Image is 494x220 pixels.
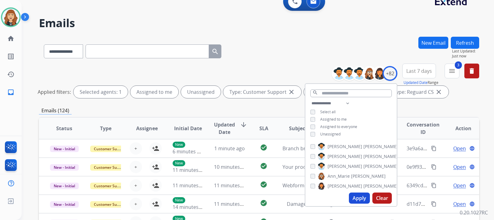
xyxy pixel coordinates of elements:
span: Type [100,125,111,132]
mat-icon: person_add [152,200,159,208]
span: 1 minute ago [214,145,245,152]
mat-icon: person_add [152,145,159,152]
mat-icon: list_alt [7,53,15,60]
div: Type: Shipping Protection [304,86,385,98]
mat-icon: history [7,71,15,78]
button: Clear [372,193,392,204]
span: Assignee [136,125,158,132]
span: Assigned to everyone [320,124,357,129]
span: New - Initial [50,146,79,152]
mat-icon: language [469,146,475,151]
mat-icon: content_copy [431,183,437,188]
p: New [173,142,185,148]
mat-icon: content_copy [431,164,437,170]
span: Assigned to me [320,117,347,122]
mat-icon: content_copy [431,146,437,151]
mat-icon: check_circle [260,181,267,188]
span: Last Updated: [452,49,479,54]
span: Open [453,145,466,152]
span: Range [404,80,438,85]
span: + [134,163,137,171]
mat-icon: language [469,183,475,188]
span: [PERSON_NAME] [328,153,362,160]
span: Conversation ID [407,121,440,136]
span: Last 7 days [406,70,432,72]
span: [PERSON_NAME] [328,143,362,150]
span: Customer Support [90,201,130,208]
span: + [134,182,137,189]
button: Updated Date [404,80,428,85]
span: Open [453,200,466,208]
button: + [130,161,142,173]
mat-icon: check_circle [260,199,267,207]
span: 11 minutes ago [214,182,250,189]
mat-icon: content_copy [431,201,437,207]
span: 10 minutes ago [214,164,250,170]
mat-icon: language [469,201,475,207]
span: 3 [455,61,462,69]
span: Customer Support [90,164,130,171]
mat-icon: check_circle [260,162,267,170]
button: 3 [445,64,459,78]
span: Just now [452,54,479,59]
div: Selected agents: 1 [73,86,128,98]
span: [PERSON_NAME] [363,163,398,169]
mat-icon: close [435,88,442,96]
span: [PERSON_NAME] [328,163,362,169]
span: + [134,145,137,152]
p: New [173,160,185,166]
span: [PERSON_NAME] [363,153,398,160]
th: Action [438,118,479,139]
mat-icon: search [312,90,318,95]
mat-icon: person_add [152,182,159,189]
p: New [173,197,185,203]
img: avatar [2,9,19,26]
span: [PERSON_NAME] [351,173,386,179]
div: Assigned to me [130,86,178,98]
button: Refresh [451,37,479,49]
span: 6 minutes ago [173,148,206,155]
mat-icon: check_circle [260,144,267,151]
mat-icon: home [7,35,15,42]
span: Open [453,182,466,189]
span: [PERSON_NAME] [363,143,398,150]
button: + [130,142,142,155]
span: New - Initial [50,164,79,171]
button: + [130,198,142,210]
span: Select all [320,109,336,114]
div: +82 [383,66,397,81]
span: Customer Support [90,183,130,189]
span: Ann_Marie [328,173,350,179]
button: Apply [349,193,370,204]
span: 11 minutes ago [173,182,208,189]
div: Unassigned [181,86,221,98]
mat-icon: inbox [7,89,15,96]
mat-icon: person_add [152,163,159,171]
span: Customer Support [90,146,130,152]
button: New Email [418,37,448,49]
mat-icon: delete [468,67,475,75]
span: + [134,200,137,208]
span: Branch broken [283,145,317,152]
button: + [130,179,142,192]
span: Status [56,125,72,132]
span: SLA [259,125,268,132]
p: Applied filters: [38,88,71,96]
mat-icon: language [469,164,475,170]
mat-icon: menu [448,67,456,75]
p: Emails (124) [39,107,72,114]
span: Damaged [287,201,309,207]
span: 11 minutes ago [173,167,208,173]
p: 0.20.1027RC [460,209,488,216]
span: Unassigned [320,131,341,137]
span: New - Initial [50,183,79,189]
button: Last 7 days [402,64,436,78]
span: Subject [289,125,307,132]
span: 14 minutes ago [173,204,208,210]
span: Updated Date [214,121,235,136]
mat-icon: close [288,88,295,96]
div: Type: Customer Support [223,86,301,98]
span: New - Initial [50,201,79,208]
span: Open [453,163,466,171]
h2: Emails [39,17,479,29]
